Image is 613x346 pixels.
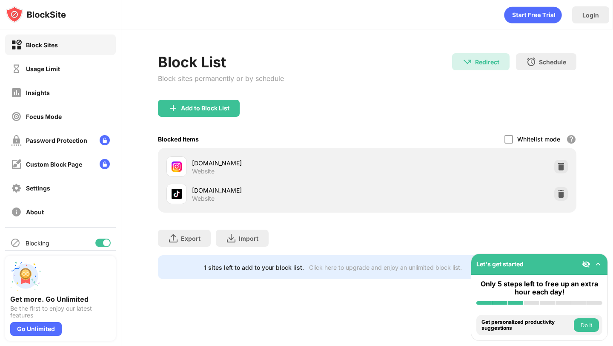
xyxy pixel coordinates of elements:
[172,189,182,199] img: favicons
[11,63,22,74] img: time-usage-off.svg
[158,74,284,83] div: Block sites permanently or by schedule
[504,6,562,23] div: animation
[476,280,602,296] div: Only 5 steps left to free up an extra hour each day!
[26,89,50,96] div: Insights
[574,318,599,332] button: Do it
[582,12,599,19] div: Login
[239,235,258,242] div: Import
[192,159,367,167] div: [DOMAIN_NAME]
[582,260,590,268] img: eye-not-visible.svg
[26,208,44,216] div: About
[11,159,22,170] img: customize-block-page-off.svg
[26,161,82,168] div: Custom Block Page
[594,260,602,268] img: omni-setup-toggle.svg
[11,183,22,193] img: settings-off.svg
[481,319,572,332] div: Get personalized productivity suggestions
[181,105,229,112] div: Add to Block List
[10,295,111,303] div: Get more. Go Unlimited
[10,305,111,319] div: Be the first to enjoy our latest features
[11,40,22,50] img: block-on.svg
[172,161,182,172] img: favicons
[539,58,566,66] div: Schedule
[10,322,62,336] div: Go Unlimited
[26,113,62,120] div: Focus Mode
[181,235,201,242] div: Export
[26,185,50,192] div: Settings
[11,135,22,146] img: password-protection-off.svg
[192,167,215,175] div: Website
[204,264,304,271] div: 1 sites left to add to your block list.
[100,135,110,145] img: lock-menu.svg
[10,238,20,248] img: blocking-icon.svg
[26,137,87,144] div: Password Protection
[192,195,215,202] div: Website
[517,136,560,143] div: Whitelist mode
[11,111,22,122] img: focus-off.svg
[6,6,66,23] img: logo-blocksite.svg
[26,239,49,247] div: Blocking
[26,65,60,72] div: Usage Limit
[158,136,199,143] div: Blocked Items
[10,261,41,291] img: push-unlimited.svg
[309,264,462,271] div: Click here to upgrade and enjoy an unlimited block list.
[475,58,499,66] div: Redirect
[158,53,284,71] div: Block List
[11,87,22,98] img: insights-off.svg
[100,159,110,169] img: lock-menu.svg
[26,41,58,49] div: Block Sites
[192,186,367,195] div: [DOMAIN_NAME]
[476,260,524,268] div: Let's get started
[11,207,22,217] img: about-off.svg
